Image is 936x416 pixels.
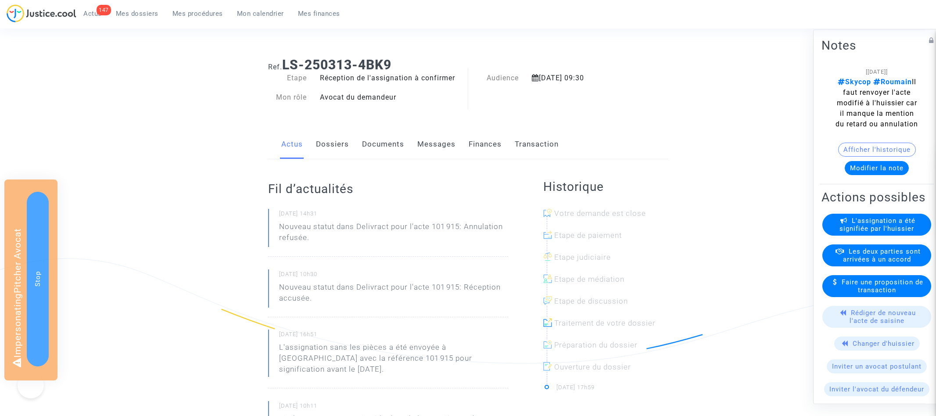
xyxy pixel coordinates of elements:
[4,179,57,380] div: Impersonating
[291,7,347,20] a: Mes finances
[279,342,508,379] p: L'assignation sans les pièces a été envoyée à [GEOGRAPHIC_DATA] avec la référence 101 915 pour si...
[279,330,508,342] small: [DATE] 16h51
[871,78,912,86] span: Roumain
[362,130,404,159] a: Documents
[839,217,915,233] span: L'assignation a été signifiée par l'huissier
[281,130,303,159] a: Actus
[469,130,502,159] a: Finances
[853,340,914,348] span: Changer d'huissier
[268,63,282,71] span: Ref.
[83,10,102,18] span: Actus
[842,278,923,294] span: Faire une proposition de transaction
[845,161,909,175] button: Modifier la note
[832,362,922,370] span: Inviter un avocat postulant
[543,179,668,194] h2: Historique
[843,247,921,263] span: Les deux parties sont arrivées à un accord
[829,385,924,393] span: Inviter l'avocat du défendeur
[515,130,559,159] a: Transaction
[34,271,42,287] span: Stop
[230,7,291,20] a: Mon calendrier
[313,92,468,103] div: Avocat du demandeur
[866,68,888,75] span: [[DATE]]
[313,73,468,83] div: Réception de l'assignation à confirmer
[109,7,165,20] a: Mes dossiers
[279,402,508,413] small: [DATE] 10h11
[237,10,284,18] span: Mon calendrier
[279,221,508,247] p: Nouveau statut dans Delivract pour l'acte 101 915: Annulation refusée.
[27,192,49,366] button: Stop
[838,78,871,86] span: Skycop
[165,7,230,20] a: Mes procédures
[821,190,932,205] h2: Actions possibles
[97,5,111,15] div: 147
[172,10,223,18] span: Mes procédures
[468,73,526,83] div: Audience
[76,7,109,20] a: 147Actus
[282,57,391,72] b: LS-250313-4BK9
[262,73,313,83] div: Etape
[298,10,340,18] span: Mes finances
[18,372,44,398] iframe: Help Scout Beacon - Open
[116,10,158,18] span: Mes dossiers
[836,78,918,128] span: Il faut renvoyer l'acte modifié à l'huissier car il manque la mention du retard ou annulation
[821,38,932,53] h2: Notes
[417,130,455,159] a: Messages
[525,73,640,83] div: [DATE] 09:30
[838,143,916,157] button: Afficher l'historique
[316,130,349,159] a: Dossiers
[279,210,508,221] small: [DATE] 14h31
[554,209,646,218] span: Votre demande est close
[262,92,313,103] div: Mon rôle
[268,181,508,197] h2: Fil d’actualités
[279,270,508,282] small: [DATE] 10h30
[279,282,508,308] p: Nouveau statut dans Delivract pour l'acte 101 915: Réception accusée.
[850,309,916,325] span: Rédiger de nouveau l'acte de saisine
[7,4,76,22] img: jc-logo.svg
